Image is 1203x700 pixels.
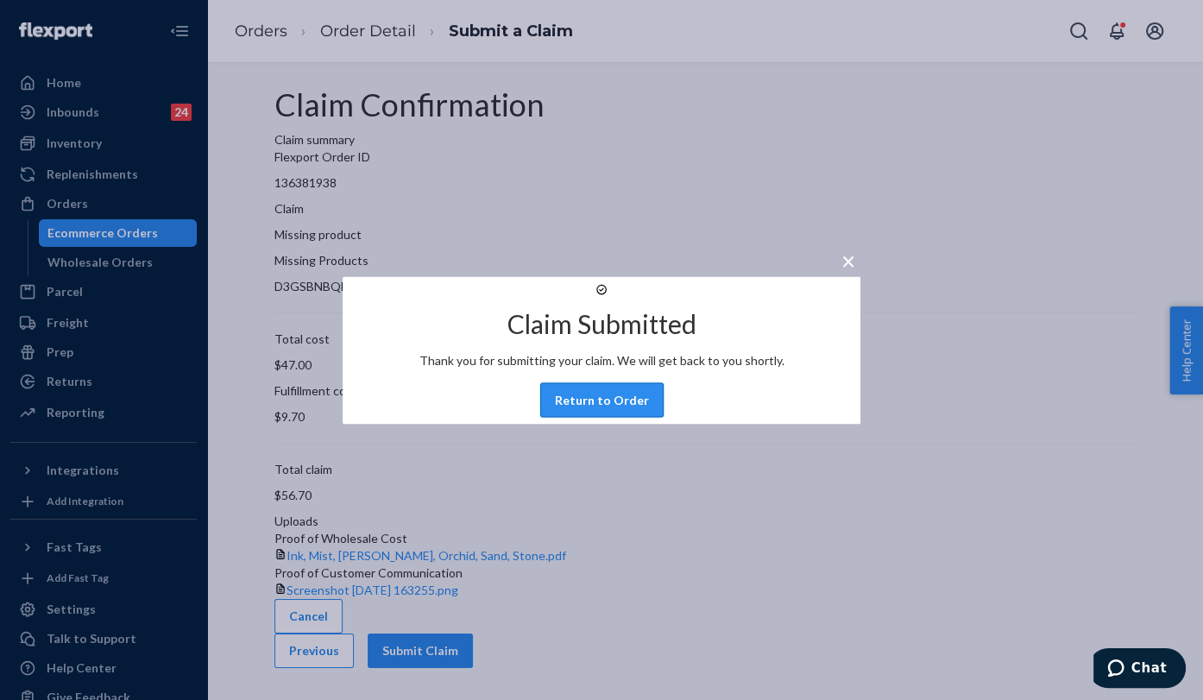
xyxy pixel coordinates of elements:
p: Thank you for submitting your claim. We will get back to you shortly. [419,351,784,369]
button: Return to Order [540,382,664,417]
iframe: To enrich screen reader interactions, please activate Accessibility in Grammarly extension settings [1093,648,1186,691]
span: × [841,245,855,274]
h2: Claim Submitted [507,309,696,337]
